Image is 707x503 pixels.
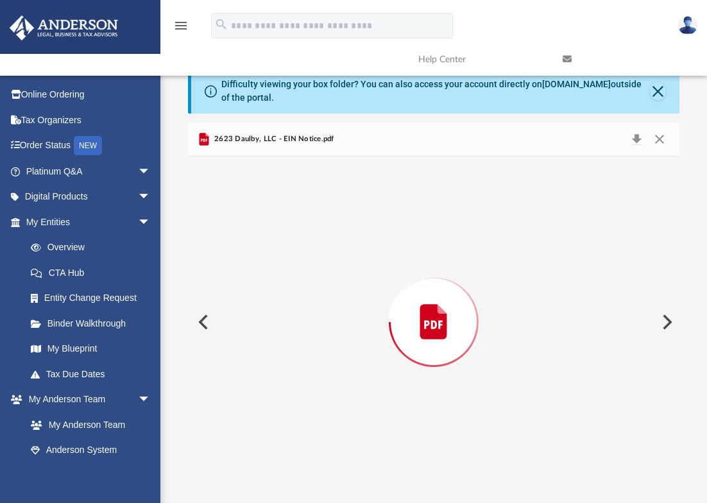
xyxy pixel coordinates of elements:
[6,15,122,40] img: Anderson Advisors Platinum Portal
[188,304,216,340] button: Previous File
[18,361,170,387] a: Tax Due Dates
[138,184,164,210] span: arrow_drop_down
[626,130,649,148] button: Download
[652,304,680,340] button: Next File
[173,24,189,33] a: menu
[9,209,170,235] a: My Entitiesarrow_drop_down
[9,133,170,159] a: Order StatusNEW
[74,136,102,155] div: NEW
[18,235,170,260] a: Overview
[9,82,170,108] a: Online Ordering
[409,34,553,85] a: Help Center
[18,311,170,336] a: Binder Walkthrough
[188,123,680,488] div: Preview
[221,78,651,105] div: Difficulty viewing your box folder? You can also access your account directly on outside of the p...
[678,16,697,35] img: User Pic
[650,82,666,100] button: Close
[9,107,170,133] a: Tax Organizers
[18,438,164,463] a: Anderson System
[648,130,671,148] button: Close
[138,387,164,413] span: arrow_drop_down
[18,260,170,286] a: CTA Hub
[173,18,189,33] i: menu
[18,336,164,362] a: My Blueprint
[138,158,164,185] span: arrow_drop_down
[138,209,164,235] span: arrow_drop_down
[9,387,164,413] a: My Anderson Teamarrow_drop_down
[9,184,170,210] a: Digital Productsarrow_drop_down
[18,286,170,311] a: Entity Change Request
[212,133,334,145] span: 2623 Daulby, LLC - EIN Notice.pdf
[9,158,170,184] a: Platinum Q&Aarrow_drop_down
[18,412,157,438] a: My Anderson Team
[214,17,228,31] i: search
